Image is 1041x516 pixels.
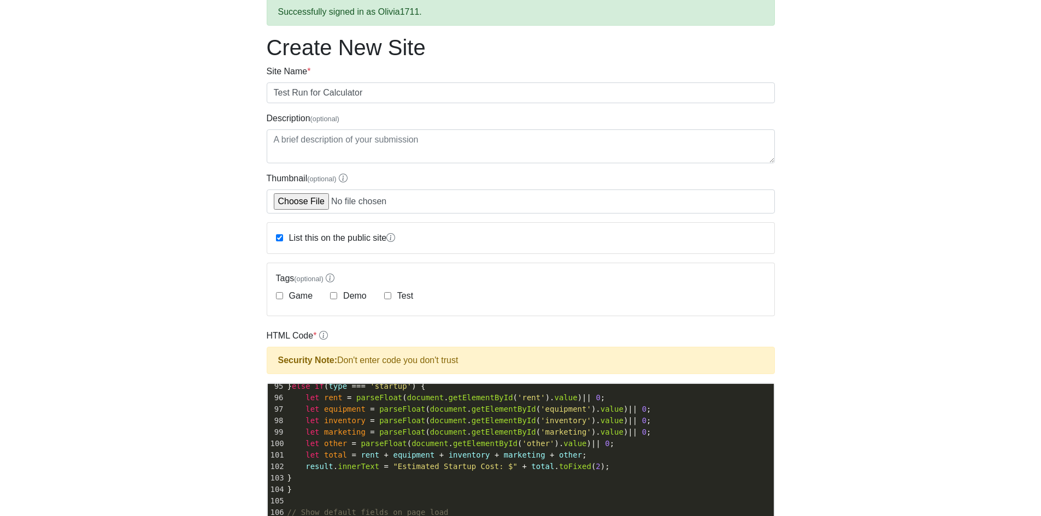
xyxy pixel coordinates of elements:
span: let [305,416,319,425]
span: = [370,428,374,436]
span: let [305,393,319,402]
span: 0 [605,439,609,448]
span: ( . ( ). ) ; [287,416,651,425]
span: getElementById [449,393,513,402]
div: 97 [268,404,285,415]
span: let [305,450,319,459]
span: ( . ( ). ) ; [287,405,651,413]
span: + [495,450,499,459]
span: "Estimated Startup Cost: $" [393,462,517,471]
span: 0 [642,416,646,425]
span: } ( ) { [287,382,426,390]
span: other [559,450,582,459]
span: type [328,382,347,390]
div: 95 [268,381,285,392]
span: getElementById [453,439,517,448]
div: 99 [268,426,285,438]
span: (optional) [307,175,336,183]
span: || [591,439,601,448]
span: parseFloat [361,439,407,448]
span: 0 [596,393,600,402]
span: || [628,405,637,413]
label: Game [287,289,313,303]
span: + [384,450,389,459]
span: toFixed [559,462,591,471]
span: = [370,405,374,413]
span: } [287,473,292,482]
span: (optional) [310,115,339,123]
div: 98 [268,415,285,426]
span: equipment [393,450,434,459]
span: (optional) [294,275,323,283]
span: + [439,450,444,459]
label: HTML Code [267,329,328,342]
span: document [411,439,448,448]
span: = [384,462,389,471]
span: = [352,439,356,448]
span: = [352,450,356,459]
span: value [601,405,624,413]
span: document [407,393,444,402]
span: 'rent' [517,393,545,402]
span: document [430,405,467,413]
div: 104 [268,484,285,495]
span: else [292,382,310,390]
span: rent [361,450,379,459]
span: value [601,428,624,436]
span: parseFloat [379,428,425,436]
span: result [305,462,333,471]
label: Test [395,289,413,303]
span: ( . ( ). ) ; [287,393,605,402]
label: Demo [341,289,367,303]
span: parseFloat [356,393,402,402]
span: let [305,439,319,448]
span: value [563,439,586,448]
label: Thumbnail [267,172,348,185]
span: marketing [324,428,366,436]
span: if [315,382,324,390]
span: 2 [596,462,600,471]
span: . . ( ); [287,462,610,471]
span: parseFloat [379,416,425,425]
span: || [628,416,637,425]
span: ; [287,450,587,459]
span: 'inventory' [540,416,591,425]
span: document [430,416,467,425]
span: getElementById [472,405,536,413]
div: 103 [268,472,285,484]
span: total [324,450,347,459]
label: List this on the public site [287,232,396,245]
span: = [370,416,374,425]
strong: Security Note: [278,355,337,365]
span: marketing [504,450,545,459]
span: + [550,450,554,459]
label: Site Name [267,65,311,78]
label: Description [267,112,339,125]
label: Tags [276,272,766,285]
span: parseFloat [379,405,425,413]
span: ( . ( ). ) ; [287,428,651,436]
span: = [347,393,351,402]
span: inventory [449,450,490,459]
span: 'equipment' [540,405,591,413]
span: total [531,462,554,471]
span: value [554,393,577,402]
span: 0 [642,428,646,436]
span: === [352,382,366,390]
span: 'marketing' [540,428,591,436]
span: 'startup' [370,382,411,390]
h1: Create New Site [267,34,775,61]
span: getElementById [472,428,536,436]
span: + [522,462,526,471]
span: innerText [338,462,379,471]
span: value [601,416,624,425]
div: 100 [268,438,285,449]
div: 101 [268,449,285,461]
span: inventory [324,416,366,425]
span: } [287,485,292,494]
span: other [324,439,347,448]
span: || [582,393,591,402]
span: equipment [324,405,366,413]
div: 102 [268,461,285,472]
span: rent [324,393,343,402]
